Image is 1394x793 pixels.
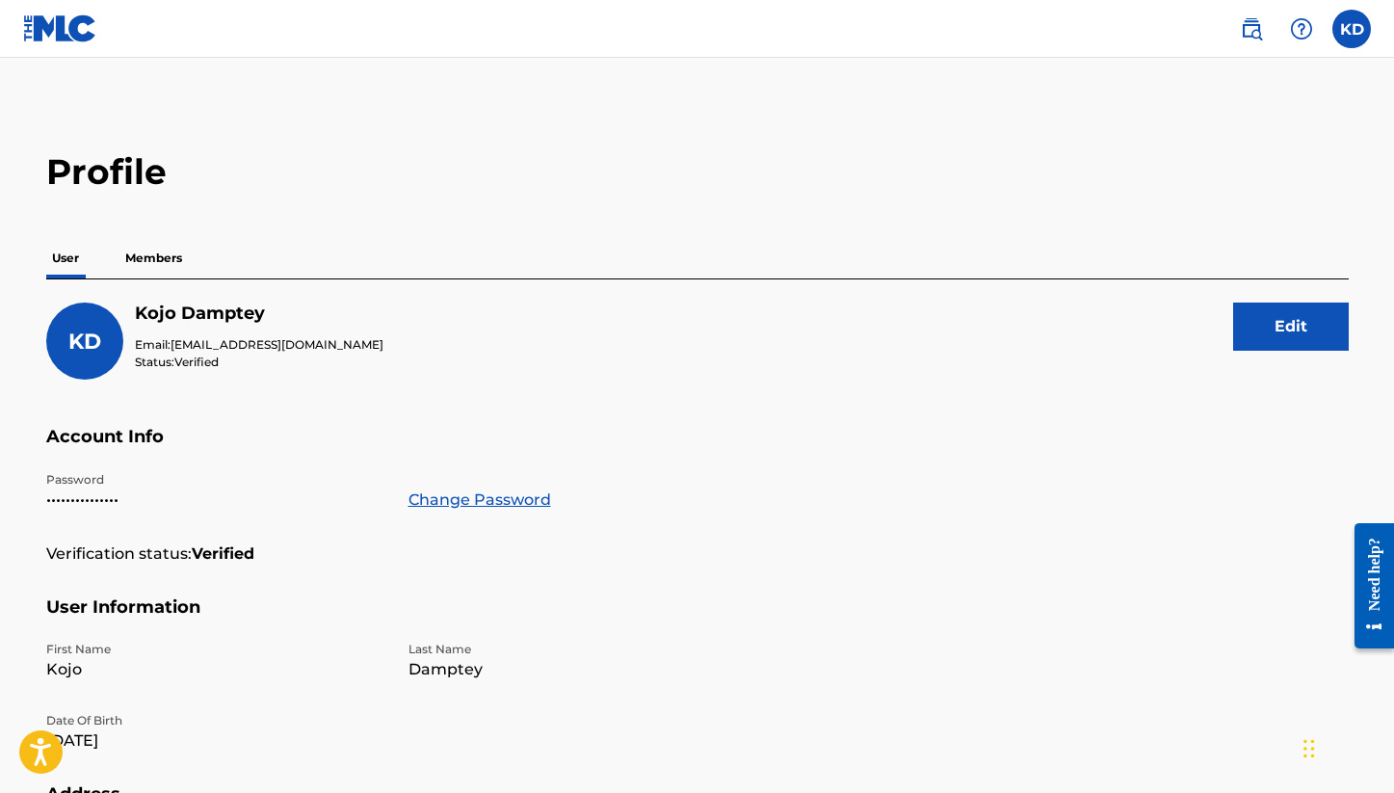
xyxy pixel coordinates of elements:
[46,641,385,658] p: First Name
[408,641,748,658] p: Last Name
[174,355,219,369] span: Verified
[46,542,192,566] p: Verification status:
[171,337,383,352] span: [EMAIL_ADDRESS][DOMAIN_NAME]
[135,303,383,325] h5: Kojo Damptey
[46,150,1349,194] h2: Profile
[135,336,383,354] p: Email:
[119,238,188,278] p: Members
[46,471,385,489] p: Password
[1340,507,1394,666] iframe: Resource Center
[23,14,97,42] img: MLC Logo
[46,426,1349,471] h5: Account Info
[1233,303,1349,351] button: Edit
[1282,10,1321,48] div: Help
[1232,10,1271,48] a: Public Search
[46,238,85,278] p: User
[46,729,385,753] p: [DATE]
[46,596,1349,642] h5: User Information
[408,489,551,512] a: Change Password
[408,658,748,681] p: Damptey
[46,658,385,681] p: Kojo
[1240,17,1263,40] img: search
[46,712,385,729] p: Date Of Birth
[1290,17,1313,40] img: help
[1332,10,1371,48] div: User Menu
[68,329,101,355] span: KD
[192,542,254,566] strong: Verified
[1298,700,1394,793] iframe: Chat Widget
[135,354,383,371] p: Status:
[1303,720,1315,778] div: Drag
[46,489,385,512] p: •••••••••••••••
